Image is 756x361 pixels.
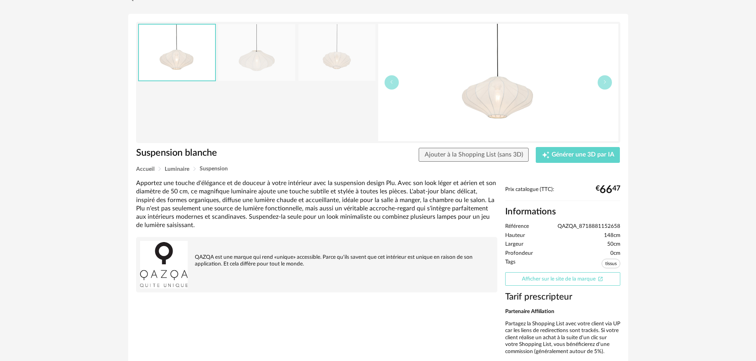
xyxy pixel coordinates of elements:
h2: Informations [505,206,620,218]
span: Générer une 3D par IA [552,152,614,158]
div: QAZQA est une marque qui rend «unique» accessible. Parce qu'ils savent que cet intérieur est uniq... [140,241,493,268]
span: Hauteur [505,232,525,239]
div: Apportez une touche d'élégance et de douceur à votre intérieur avec la suspension design Plu. Ave... [136,179,497,230]
img: suspension-blanche.jpg [298,24,375,81]
img: brand logo [140,241,188,288]
img: suspension-blanche.jpg [378,24,618,141]
span: 0cm [610,250,620,257]
img: suspension-blanche.jpg [139,25,215,80]
button: Ajouter à la Shopping List (sans 3D) [419,148,529,162]
span: Largeur [505,241,523,248]
span: Tags [505,259,516,270]
h1: Suspension blanche [136,147,333,159]
div: Breadcrumb [136,166,620,172]
span: 50cm [607,241,620,248]
span: QAZQA_8718881152658 [558,223,620,230]
span: Open In New icon [598,276,603,281]
a: Afficher sur le site de la marqueOpen In New icon [505,272,620,286]
span: tissus [602,259,620,268]
div: € 47 [596,187,620,193]
span: Luminaire [165,166,189,172]
span: Creation icon [542,151,550,159]
button: Creation icon Générer une 3D par IA [536,147,620,163]
span: 66 [600,187,612,193]
span: Accueil [136,166,154,172]
h3: Tarif prescripteur [505,291,620,303]
b: Partenaire Affiliation [505,309,554,314]
span: 148cm [604,232,620,239]
span: Profondeur [505,250,533,257]
span: Suspension [200,166,228,172]
div: Prix catalogue (TTC): [505,186,620,201]
p: Partagez la Shopping List avec votre client via UP car les liens de redirections sont trackés. Si... [505,321,620,355]
span: Référence [505,223,529,230]
span: Ajouter à la Shopping List (sans 3D) [425,151,523,158]
img: suspension-blanche.jpg [218,24,295,81]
